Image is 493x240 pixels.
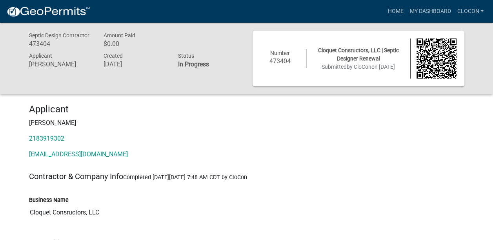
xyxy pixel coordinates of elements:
h6: $0.00 [103,40,166,48]
span: Submitted on [DATE] [322,64,395,70]
span: by CloCon [347,64,371,70]
span: Status [178,53,194,59]
span: Completed [DATE][DATE] 7:48 AM CDT by CloCon [123,174,247,181]
span: Number [270,50,290,56]
h6: 473404 [29,40,92,48]
h6: [DATE] [103,60,166,68]
a: 2183919302 [29,135,64,142]
h5: Contractor & Company Info [29,172,464,181]
span: Applicant [29,53,52,59]
img: QR code [417,38,457,79]
strong: In Progress [178,60,209,68]
p: [PERSON_NAME] [29,118,464,128]
h4: Applicant [29,104,464,115]
span: Cloquet Consructors, LLC | Septic Designer Renewal [318,47,399,62]
h6: [PERSON_NAME] [29,60,92,68]
a: [EMAIL_ADDRESS][DOMAIN_NAME] [29,150,128,158]
label: Business Name [29,198,69,203]
h6: 473404 [260,57,300,65]
a: Home [384,4,406,19]
span: Septic Design Contractor [29,32,89,38]
a: CloCon [454,4,487,19]
span: Amount Paid [103,32,135,38]
span: Created [103,53,122,59]
a: My Dashboard [406,4,454,19]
